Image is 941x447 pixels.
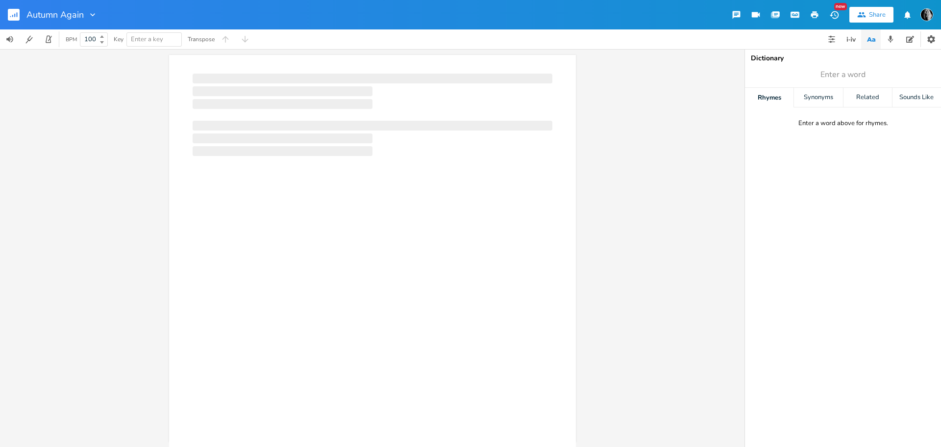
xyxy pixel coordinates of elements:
[820,69,866,80] span: Enter a word
[920,8,933,21] img: RTW72
[794,88,842,107] div: Synonyms
[892,88,941,107] div: Sounds Like
[834,3,847,10] div: New
[824,6,844,24] button: New
[26,10,84,19] span: Autumn Again
[66,37,77,42] div: BPM
[751,55,935,62] div: Dictionary
[131,35,163,44] span: Enter a key
[114,36,124,42] div: Key
[869,10,886,19] div: Share
[843,88,892,107] div: Related
[188,36,215,42] div: Transpose
[849,7,893,23] button: Share
[745,88,793,107] div: Rhymes
[798,119,888,128] div: Enter a word above for rhymes.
